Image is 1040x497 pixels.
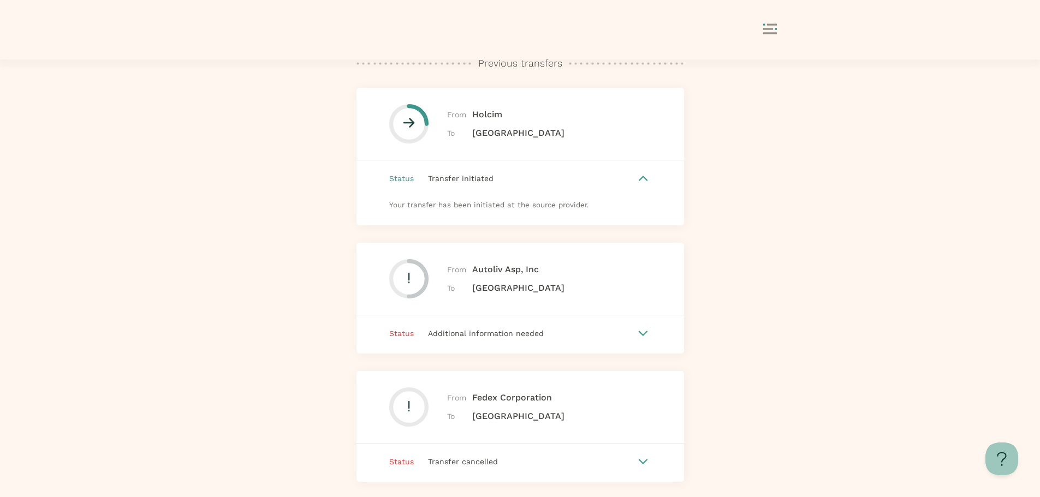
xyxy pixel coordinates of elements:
[472,263,539,276] span: Autoliv Asp, Inc
[428,457,498,466] span: Transfer cancelled
[389,327,414,339] span: Status
[447,410,472,422] span: To
[472,410,564,423] span: [GEOGRAPHIC_DATA]
[389,456,414,468] span: Status
[356,196,684,225] div: Your transfer has been initiated at the source provider.
[478,56,562,70] p: Previous transfers
[985,442,1018,475] iframe: Help Scout Beacon - Open
[472,391,552,404] span: Fedex Corporation
[447,282,472,294] span: To
[447,264,472,276] span: From
[472,282,564,295] span: [GEOGRAPHIC_DATA]
[356,160,684,225] button: Status Transfer initiatedYour transfer has been initiated at the source provider.
[428,329,544,338] span: Additional information needed
[447,392,472,404] span: From
[356,315,684,351] button: Status Additional information needed
[428,174,494,183] span: Transfer initiated
[356,444,684,480] button: Status Transfer cancelled
[447,127,472,139] span: To
[472,108,502,121] span: Holcim
[389,172,414,184] span: Status
[447,109,472,121] span: From
[472,127,564,140] span: [GEOGRAPHIC_DATA]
